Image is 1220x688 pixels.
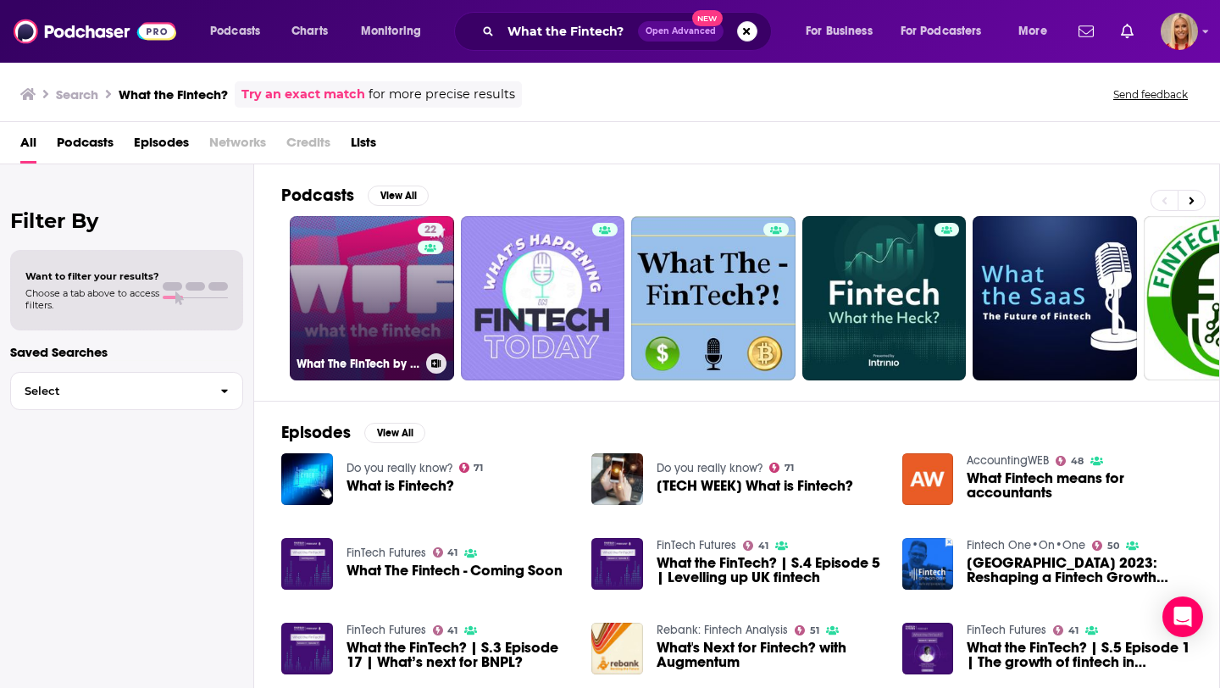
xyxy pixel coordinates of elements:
[1056,456,1084,466] a: 48
[198,18,282,45] button: open menu
[1161,13,1198,50] button: Show profile menu
[810,627,819,635] span: 51
[591,538,643,590] img: What the FinTech? | S.4 Episode 5 | Levelling up UK fintech
[657,556,882,585] a: What the FinTech? | S.4 Episode 5 | Levelling up UK fintech
[785,464,794,472] span: 71
[134,129,189,164] a: Episodes
[447,549,457,557] span: 41
[795,625,819,635] a: 51
[364,423,425,443] button: View All
[368,186,429,206] button: View All
[281,623,333,674] img: What the FinTech? | S.3 Episode 17 | What’s next for BNPL?
[902,453,954,505] img: What Fintech means for accountants
[758,542,768,550] span: 41
[794,18,894,45] button: open menu
[25,287,159,311] span: Choose a tab above to access filters.
[20,129,36,164] span: All
[281,538,333,590] img: What The Fintech - Coming Soon
[591,453,643,505] img: [TECH WEEK] What is Fintech?
[424,222,436,239] span: 22
[1161,13,1198,50] img: User Profile
[349,18,443,45] button: open menu
[361,19,421,43] span: Monitoring
[347,479,454,493] a: What is Fintech?
[14,15,176,47] img: Podchaser - Follow, Share and Rate Podcasts
[657,641,882,669] a: What's Next for Fintech? with Augmentum
[1072,17,1101,46] a: Show notifications dropdown
[1162,596,1203,637] div: Open Intercom Messenger
[638,21,724,42] button: Open AdvancedNew
[433,625,458,635] a: 41
[57,129,114,164] a: Podcasts
[447,627,457,635] span: 41
[418,223,443,236] a: 22
[474,464,483,472] span: 71
[967,471,1192,500] span: What Fintech means for accountants
[297,357,419,371] h3: What The FinTech by Medhy Souidi
[351,129,376,164] a: Lists
[967,556,1192,585] a: USA 2023: Reshaping a Fintech Growth Story: What's Next for Fintech and SMB Financing
[657,479,853,493] span: [TECH WEEK] What is Fintech?
[967,641,1192,669] a: What the FinTech? | S.5 Episode 1 | The growth of fintech in Africa
[1071,458,1084,465] span: 48
[27,44,41,58] img: website_grey.svg
[10,372,243,410] button: Select
[692,10,723,26] span: New
[281,185,429,206] a: PodcastsView All
[27,27,41,41] img: logo_orange.svg
[901,19,982,43] span: For Podcasters
[967,556,1192,585] span: [GEOGRAPHIC_DATA] 2023: Reshaping a Fintech Growth Story: What's Next for Fintech and SMB Financing
[646,27,716,36] span: Open Advanced
[1107,542,1119,550] span: 50
[280,18,338,45] a: Charts
[369,85,515,104] span: for more precise results
[347,623,426,637] a: FinTech Futures
[1053,625,1079,635] a: 41
[1114,17,1140,46] a: Show notifications dropdown
[967,623,1046,637] a: FinTech Futures
[209,129,266,164] span: Networks
[657,623,788,637] a: Rebank: Fintech Analysis
[44,44,186,58] div: Domain: [DOMAIN_NAME]
[47,27,83,41] div: v 4.0.25
[433,547,458,558] a: 41
[286,129,330,164] span: Credits
[967,453,1049,468] a: AccountingWEB
[967,538,1085,552] a: Fintech One•On•One
[769,463,794,473] a: 71
[281,453,333,505] img: What is Fintech?
[10,344,243,360] p: Saved Searches
[1161,13,1198,50] span: Logged in as KymberleeBolden
[347,641,572,669] a: What the FinTech? | S.3 Episode 17 | What’s next for BNPL?
[25,270,159,282] span: Want to filter your results?
[281,185,354,206] h2: Podcasts
[119,86,228,103] h3: What the Fintech?
[459,463,484,473] a: 71
[347,563,563,578] a: What The Fintech - Coming Soon
[470,12,788,51] div: Search podcasts, credits, & more...
[46,98,59,112] img: tab_domain_overview_orange.svg
[890,18,1006,45] button: open menu
[591,623,643,674] img: What's Next for Fintech? with Augmentum
[967,641,1192,669] span: What the FinTech? | S.5 Episode 1 | The growth of fintech in [GEOGRAPHIC_DATA]
[1108,87,1193,102] button: Send feedback
[10,208,243,233] h2: Filter By
[281,422,351,443] h2: Episodes
[902,538,954,590] img: USA 2023: Reshaping a Fintech Growth Story: What's Next for Fintech and SMB Financing
[1018,19,1047,43] span: More
[11,386,207,397] span: Select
